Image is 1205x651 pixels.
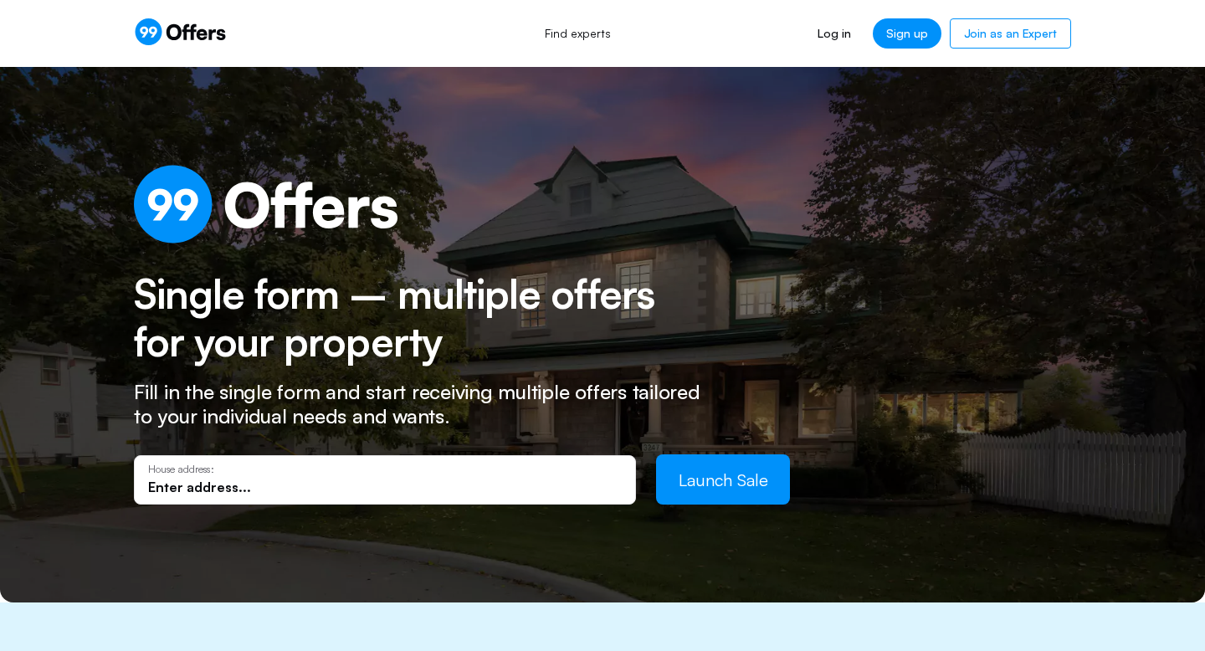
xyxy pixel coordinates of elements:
a: Join as an Expert [950,18,1071,49]
h2: Single form – multiple offers for your property [134,270,690,367]
input: Enter address... [148,478,622,496]
a: Find experts [526,15,629,52]
a: Sign up [873,18,941,49]
p: House address: [148,464,622,475]
p: Fill in the single form and start receiving multiple offers tailored to your individual needs and... [134,380,720,428]
a: Log in [804,18,864,49]
span: Launch Sale [679,469,768,490]
button: Launch Sale [656,454,790,505]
